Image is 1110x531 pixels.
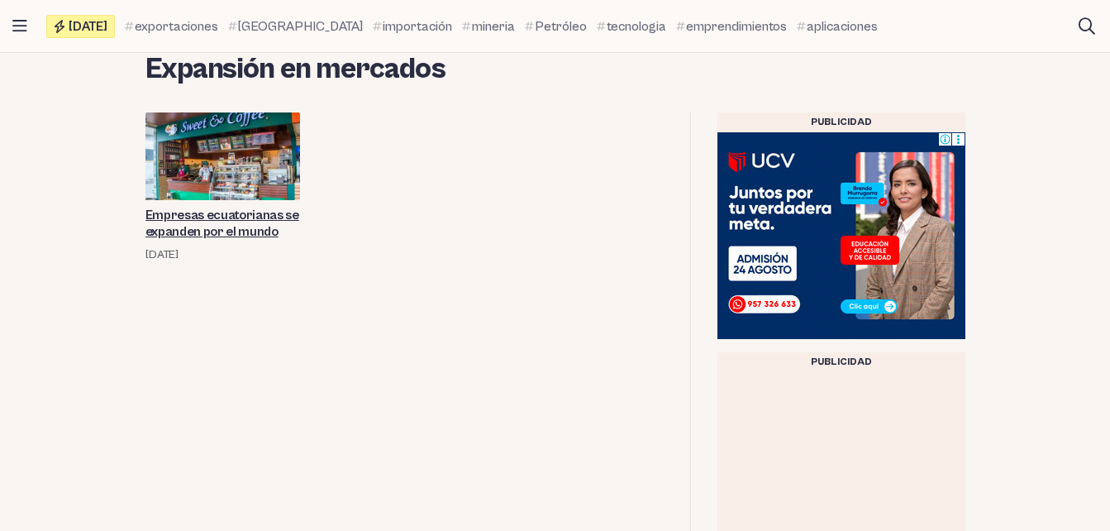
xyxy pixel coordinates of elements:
[238,17,363,36] span: [GEOGRAPHIC_DATA]
[135,17,218,36] span: exportaciones
[69,20,107,33] span: [DATE]
[676,17,787,36] a: emprendimientos
[145,246,179,263] time: 17 febrero, 2023 06:10
[228,17,363,36] a: [GEOGRAPHIC_DATA]
[597,17,666,36] a: tecnologia
[525,17,587,36] a: Petróleo
[145,207,301,240] a: Empresas ecuatorianas se expanden por el mundo
[373,17,452,36] a: importación
[472,17,515,36] span: mineria
[607,17,666,36] span: tecnologia
[125,17,218,36] a: exportaciones
[717,132,965,339] iframe: Advertisement
[797,17,878,36] a: aplicaciones
[686,17,787,36] span: emprendimientos
[145,112,301,200] img: Durante este año Sweet & Coffee va a trabajar en crear el modelo de franquicia.
[145,53,445,86] span: Expansión en mercados
[807,17,878,36] span: aplicaciones
[535,17,587,36] span: Petróleo
[717,112,965,132] div: Publicidad
[462,17,515,36] a: mineria
[717,352,965,372] div: Publicidad
[383,17,452,36] span: importación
